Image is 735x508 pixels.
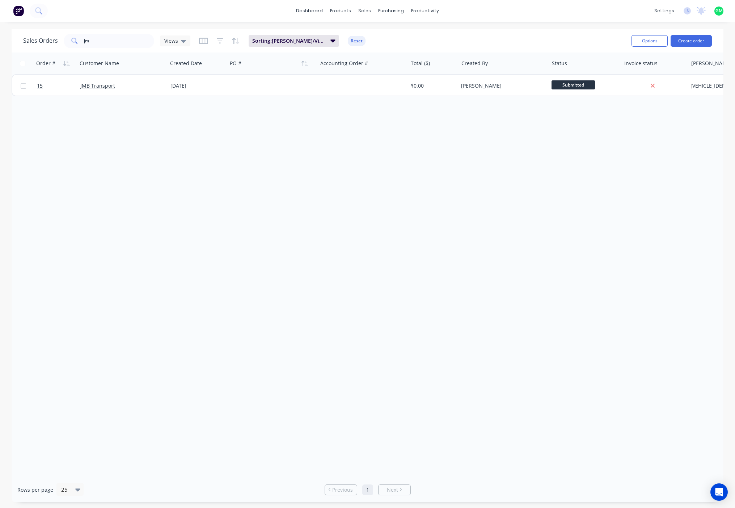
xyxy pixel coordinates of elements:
a: Next page [379,486,410,494]
div: PO # [230,60,241,67]
span: Previous [332,486,353,494]
div: Created By [461,60,488,67]
span: 15 [37,82,43,89]
a: 15 [37,75,80,97]
div: Created Date [170,60,202,67]
input: Search... [84,34,155,48]
button: Sorting:[PERSON_NAME]/Vin, Order #, PO #, Order Type [249,35,339,47]
div: [PERSON_NAME] [461,82,541,89]
a: dashboard [292,5,326,16]
span: Views [164,37,178,45]
div: sales [355,5,375,16]
div: Status [552,60,567,67]
div: Open Intercom Messenger [710,483,728,501]
div: Invoice status [624,60,658,67]
div: [VEHICLE_IDENTIFICATION_NUMBER] [690,82,731,89]
button: Options [631,35,668,47]
div: Total ($) [411,60,430,67]
span: Sorting: [PERSON_NAME]/Vin, Order #, PO #, Order Type [252,37,326,45]
div: $0.00 [411,82,453,89]
a: JMB Transport [80,82,115,89]
span: Next [387,486,398,494]
h1: Sales Orders [23,37,58,44]
ul: Pagination [322,484,414,495]
div: [DATE] [170,82,224,89]
img: Factory [13,5,24,16]
button: Reset [348,36,366,46]
div: Customer Name [80,60,119,67]
a: Previous page [325,486,357,494]
div: purchasing [375,5,407,16]
span: GM [715,8,723,14]
a: Page 1 is your current page [362,484,373,495]
div: products [326,5,355,16]
span: Rows per page [17,486,53,494]
div: Order # [36,60,55,67]
button: Create order [671,35,712,47]
span: Submitted [552,80,595,89]
div: settings [651,5,678,16]
div: Accounting Order # [320,60,368,67]
div: productivity [407,5,443,16]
